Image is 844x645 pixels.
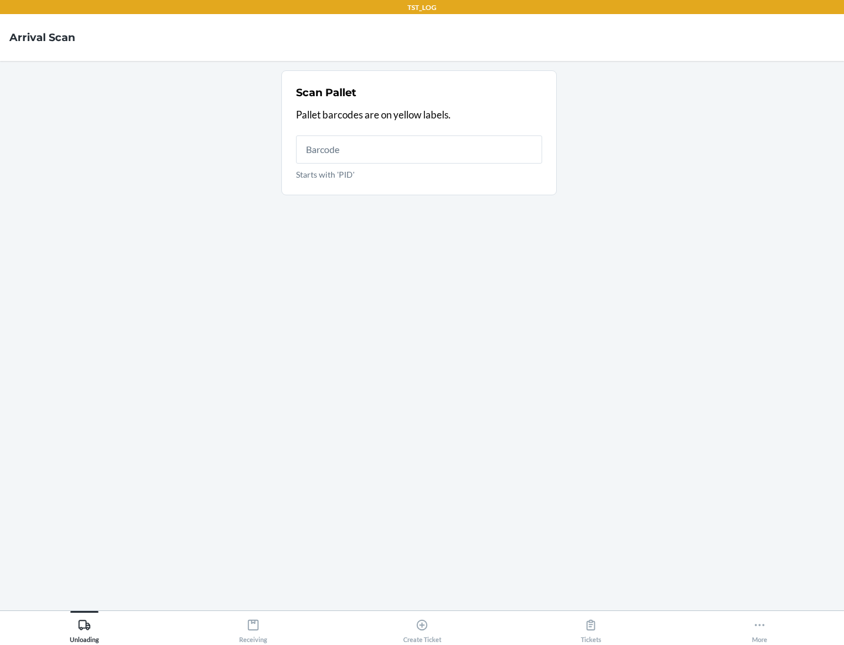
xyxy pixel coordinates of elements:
[296,135,542,164] input: Starts with 'PID'
[752,614,767,643] div: More
[581,614,601,643] div: Tickets
[407,2,437,13] p: TST_LOG
[296,107,542,123] p: Pallet barcodes are on yellow labels.
[169,611,338,643] button: Receiving
[296,168,542,181] p: Starts with 'PID'
[675,611,844,643] button: More
[239,614,267,643] div: Receiving
[403,614,441,643] div: Create Ticket
[70,614,99,643] div: Unloading
[506,611,675,643] button: Tickets
[338,611,506,643] button: Create Ticket
[296,85,356,100] h2: Scan Pallet
[9,30,75,45] h4: Arrival Scan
